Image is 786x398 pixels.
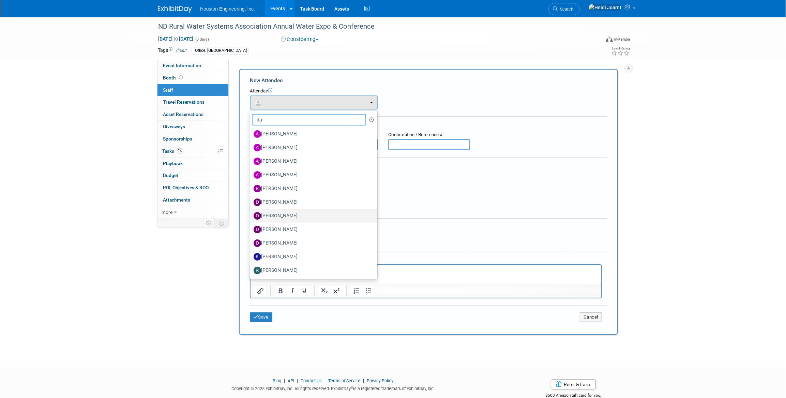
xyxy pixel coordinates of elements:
[200,6,255,12] span: Houston Engineering, Inc.
[254,198,261,206] img: D.jpg
[158,6,192,13] img: ExhibitDay
[363,286,374,296] button: Bullet list
[250,223,607,230] div: Misc. Attachments & Notes
[251,265,601,284] iframe: Rich Text Area
[254,129,371,139] label: [PERSON_NAME]
[158,36,194,42] span: [DATE] [DATE]
[351,286,362,296] button: Numbered list
[254,142,371,153] label: [PERSON_NAME]
[157,182,228,194] a: ROI, Objectives & ROO
[163,63,201,68] span: Event Information
[157,158,228,169] a: Playbook
[162,148,183,154] span: Tasks
[282,378,287,383] span: |
[163,173,178,178] span: Budget
[275,286,286,296] button: Bold
[323,378,327,383] span: |
[158,47,187,55] td: Tags
[254,238,371,249] label: [PERSON_NAME]
[254,239,261,247] img: D.jpg
[254,171,261,179] img: A.jpg
[163,87,173,93] span: Staff
[319,286,330,296] button: Subscript
[195,37,209,42] span: (3 days)
[331,286,342,296] button: Superscript
[250,163,607,169] div: Cost:
[157,206,228,218] a: more
[589,4,622,11] img: Heidi Joarnt
[328,378,360,383] a: Terms of Service
[163,197,190,203] span: Attachments
[157,121,228,133] a: Giveaways
[288,378,294,383] a: API
[254,267,261,274] img: R.jpg
[254,144,261,151] img: A.jpg
[163,75,184,80] span: Booth
[250,88,607,94] div: Attendee
[157,133,228,145] a: Sponsorships
[176,148,183,153] span: 0%
[156,20,590,33] div: ND Rural Water Systems Association Annual Water Expo & Conference
[273,378,281,383] a: Blog
[606,36,613,42] img: Format-Inperson.png
[299,286,310,296] button: Underline
[611,47,630,50] div: Event Rating
[278,36,321,43] button: Considering
[295,378,300,383] span: |
[614,37,630,42] div: In-Person
[157,169,228,181] a: Budget
[580,312,602,322] button: Cancel
[254,251,371,262] label: [PERSON_NAME]
[254,130,261,138] img: A.jpg
[157,145,228,157] a: Tasks0%
[254,212,261,220] img: D.jpg
[254,226,261,233] img: D.jpg
[176,48,187,53] a: Edit
[351,386,353,389] sup: ®
[560,35,630,46] div: Event Format
[157,108,228,120] a: Asset Reservations
[215,219,229,227] td: Toggle Event Tabs
[254,185,261,192] img: B.jpg
[250,257,602,263] div: Notes
[163,185,209,190] span: ROI, Objectives & ROO
[367,378,393,383] a: Privacy Policy
[254,158,261,165] img: A.jpg
[158,384,508,392] div: Copyright © 2025 ExhibitDay, Inc. All rights reserved. ExhibitDay is a registered trademark of Ex...
[254,183,371,194] label: [PERSON_NAME]
[157,60,228,72] a: Event Information
[163,99,205,105] span: Travel Reservations
[172,36,179,42] span: to
[178,75,184,80] span: Booth not reserved yet
[163,112,203,117] span: Asset Reservations
[287,286,298,296] button: Italic
[163,136,192,142] span: Sponsorships
[254,224,371,235] label: [PERSON_NAME]
[254,156,371,167] label: [PERSON_NAME]
[301,378,322,383] a: Contact Us
[254,169,371,180] label: [PERSON_NAME]
[157,96,228,108] a: Travel Reservations
[163,161,183,166] span: Playbook
[250,121,607,128] div: Registration / Ticket Info (optional)
[254,197,371,208] label: [PERSON_NAME]
[157,72,228,84] a: Booth
[551,379,596,389] a: Refer & Earn
[558,6,573,12] span: Search
[157,84,228,96] a: Staff
[250,77,607,84] div: New Attendee
[163,124,185,129] span: Giveaways
[250,312,272,322] button: Save
[388,132,470,138] div: Confirmation / Reference #:
[255,286,266,296] button: Insert/edit link
[254,210,371,221] label: [PERSON_NAME]
[361,378,366,383] span: |
[252,114,366,126] input: Search
[254,265,371,276] label: [PERSON_NAME]
[548,3,580,15] a: Search
[203,219,215,227] td: Personalize Event Tab Strip
[157,194,228,206] a: Attachments
[254,253,261,261] img: K.jpg
[162,209,172,215] span: more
